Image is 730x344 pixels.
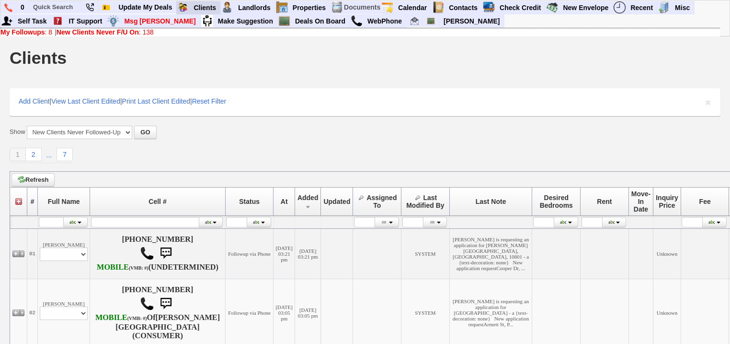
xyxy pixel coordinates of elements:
[658,1,670,13] img: officebldg.png
[406,194,444,209] span: Last Modified By
[432,1,444,13] img: contact.png
[57,28,154,36] a: New Clients Never F/U On: 138
[115,313,220,332] b: [PERSON_NAME][GEOGRAPHIC_DATA]
[57,148,73,161] a: 7
[177,1,189,13] img: clients.png
[297,194,319,202] span: Added
[631,190,650,213] span: Move-In Date
[614,1,626,13] img: recent.png
[1,15,13,27] img: myadd.png
[156,244,175,263] img: sms.png
[394,1,431,14] a: Calendar
[278,15,290,27] img: chalkboard.png
[42,149,57,161] a: ...
[656,194,678,209] span: Inquiry Price
[114,1,176,13] a: Update My Deals
[192,97,227,105] a: Reset Filter
[627,1,657,14] a: Recent
[57,28,139,36] b: New Clients Never F/U On
[134,126,156,139] button: GO
[26,148,42,161] a: 2
[129,265,148,271] font: (VMB: #)
[559,1,613,14] a: New Envelope
[540,194,573,209] span: Desired Bedrooms
[140,246,154,261] img: call.png
[11,173,55,187] a: Refresh
[86,3,94,12] img: phone22.png
[291,15,350,27] a: Deals On Board
[381,1,393,13] img: appt_icon.png
[97,263,148,272] b: AT&T Wireless
[225,228,274,279] td: Followup via Phone
[190,1,220,14] a: Clients
[29,1,82,13] input: Quick Search
[95,313,147,322] b: T-Mobile USA, Inc.
[276,1,288,13] img: properties.png
[201,15,213,27] img: su2.jpg
[127,316,147,321] font: (VMB: #)
[281,198,288,205] span: At
[19,97,50,105] a: Add Client
[107,15,119,27] img: money.png
[653,228,681,279] td: Unknown
[48,198,80,205] span: Full Name
[221,1,233,13] img: landlord.png
[124,17,195,25] font: Msg [PERSON_NAME]
[0,28,720,36] div: |
[120,15,200,27] a: Msg [PERSON_NAME]
[364,15,406,27] a: WebPhone
[289,1,330,14] a: Properties
[343,1,381,14] td: Documents
[97,263,129,272] font: MOBILE
[122,97,190,105] a: Print Last Client Edited
[10,128,25,136] label: Show
[239,198,260,205] span: Status
[140,297,154,311] img: call.png
[156,294,175,313] img: sms.png
[234,1,275,14] a: Landlords
[10,148,26,161] a: 1
[214,15,277,27] a: Make Suggestion
[440,15,503,27] a: [PERSON_NAME]
[0,28,52,36] a: My Followups: 8
[92,235,223,273] h4: [PHONE_NUMBER] (UNDETERMINED)
[95,313,127,322] font: MOBILE
[10,49,67,67] h1: Clients
[0,28,45,36] b: My Followups
[401,228,450,279] td: SYSTEM
[65,15,106,27] a: IT Support
[295,228,321,279] td: [DATE] 03:21 pm
[496,1,545,14] a: Check Credit
[671,1,694,14] a: Misc
[546,1,558,13] img: gmoney.png
[27,228,38,279] td: 01
[51,97,120,105] a: View Last Client Edited
[331,1,343,13] img: docs.png
[476,198,506,205] span: Last Note
[449,228,532,279] td: [PERSON_NAME] is requesting an application for [PERSON_NAME][GEOGRAPHIC_DATA], [GEOGRAPHIC_DATA],...
[427,17,435,25] img: chalkboard.png
[27,187,38,215] th: #
[148,198,166,205] span: Cell #
[274,228,295,279] td: [DATE] 03:21 pm
[699,198,711,205] span: Fee
[10,88,720,116] div: | | |
[366,194,397,209] span: Assigned To
[351,15,363,27] img: call.png
[483,1,495,13] img: creditreport.png
[38,228,90,279] td: [PERSON_NAME]
[411,17,419,25] img: Renata@HomeSweetHomeProperties.com
[17,1,29,13] a: 0
[445,1,482,14] a: Contacts
[323,198,350,205] span: Updated
[92,285,223,340] h4: [PHONE_NUMBER] Of (CONSUMER)
[52,15,64,27] img: help2.png
[597,198,612,205] span: Rent
[102,3,110,12] img: Bookmark.png
[4,3,12,12] img: phone.png
[14,15,51,27] a: Self Task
